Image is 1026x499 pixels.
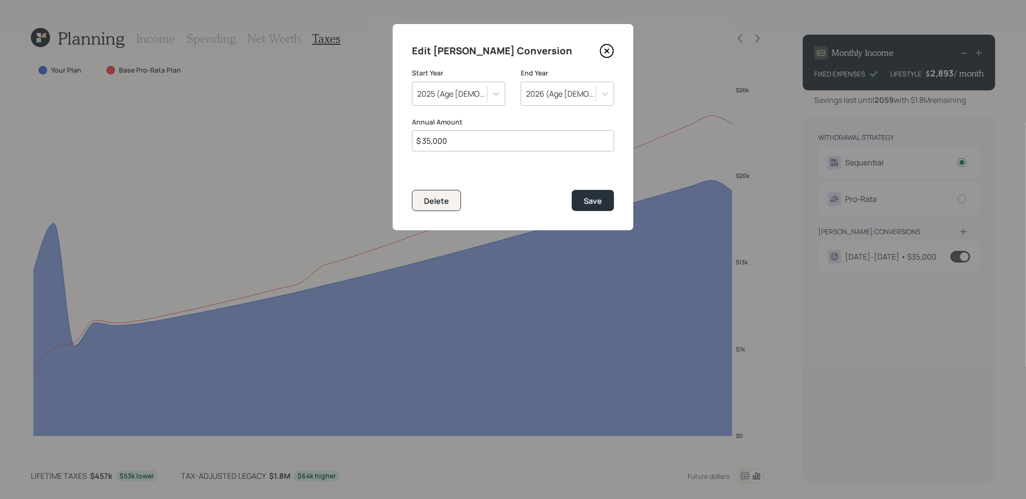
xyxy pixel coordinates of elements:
div: Save [584,196,602,206]
h4: Edit [PERSON_NAME] Conversion [412,43,572,59]
label: End Year [521,68,614,78]
label: Annual Amount [412,117,614,127]
div: 2025 (Age [DEMOGRAPHIC_DATA]) [417,88,488,99]
div: Delete [424,196,449,206]
div: 2026 (Age [DEMOGRAPHIC_DATA]) [526,88,597,99]
button: Delete [412,190,461,211]
label: Start Year [412,68,505,78]
button: Save [572,190,614,211]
